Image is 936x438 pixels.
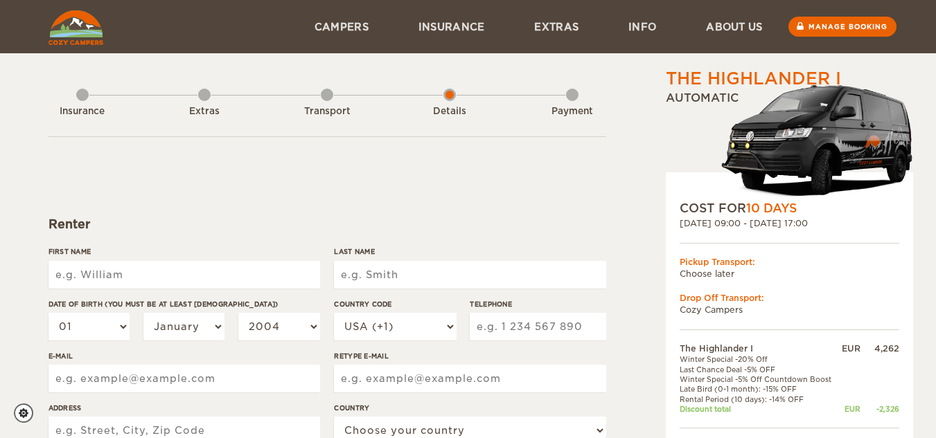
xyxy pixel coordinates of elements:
[788,17,897,37] a: Manage booking
[48,299,320,309] label: Date of birth (You must be at least [DEMOGRAPHIC_DATA])
[470,299,606,309] label: Telephone
[680,384,839,394] td: Late Bird (0-1 month): -15% OFF
[48,216,606,232] div: Renter
[334,403,606,413] label: Country
[334,246,606,257] label: Last Name
[48,261,320,289] input: e.g. William
[680,365,839,374] td: Last Chance Deal -5% OFF
[680,200,899,217] div: COST FOR
[721,79,913,200] img: stor-stuttur-old-new-5.png
[680,394,839,404] td: Rental Period (10 days): -14% OFF
[680,354,839,364] td: Winter Special -20% Off
[334,261,606,289] input: e.g. Smith
[48,10,103,45] img: Cozy Campers
[534,105,610,118] div: Payment
[334,365,606,392] input: e.g. example@example.com
[680,404,839,414] td: Discount total
[470,313,606,340] input: e.g. 1 234 567 890
[860,404,899,414] div: -2,326
[334,299,456,309] label: Country Code
[666,67,841,91] div: The Highlander I
[48,246,320,257] label: First Name
[680,343,839,354] td: The Highlander I
[680,374,839,384] td: Winter Special -5% Off Countdown Boost
[680,217,899,229] div: [DATE] 09:00 - [DATE] 17:00
[838,404,860,414] div: EUR
[412,105,488,118] div: Details
[44,105,121,118] div: Insurance
[838,343,860,354] div: EUR
[166,105,242,118] div: Extras
[289,105,365,118] div: Transport
[48,351,320,361] label: E-mail
[746,201,797,215] span: 10 Days
[860,343,899,354] div: 4,262
[48,365,320,392] input: e.g. example@example.com
[48,403,320,413] label: Address
[680,268,899,280] td: Choose later
[680,292,899,304] div: Drop Off Transport:
[666,91,913,200] div: Automatic
[680,256,899,268] div: Pickup Transport:
[334,351,606,361] label: Retype E-mail
[680,304,899,316] td: Cozy Campers
[14,403,42,423] a: Cookie settings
